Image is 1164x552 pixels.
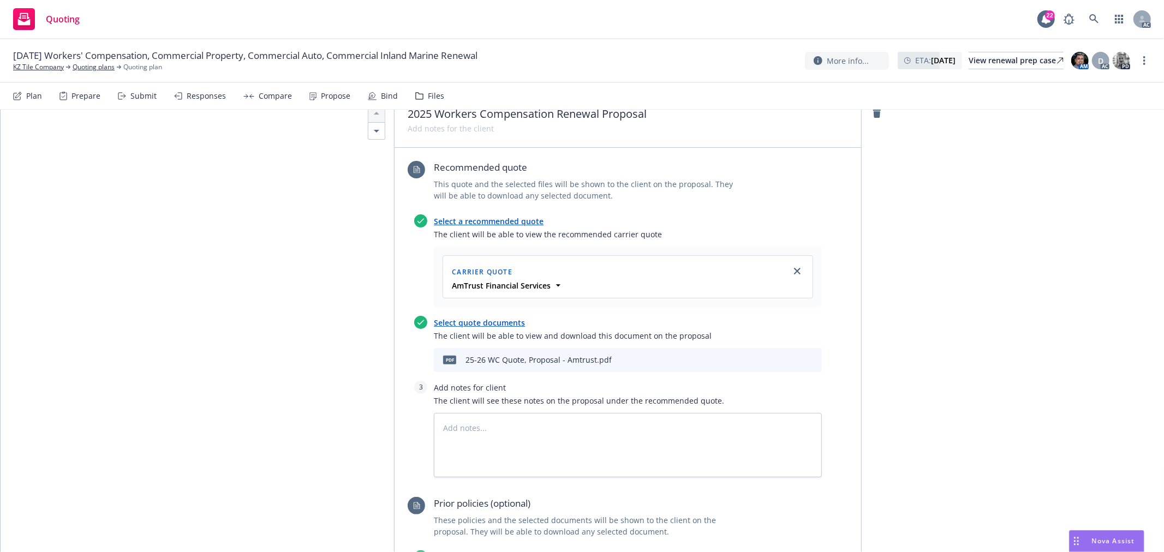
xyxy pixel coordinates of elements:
span: Quoting plan [123,62,162,72]
a: Quoting [9,4,84,34]
button: archive file [809,353,817,367]
strong: [DATE] [931,55,956,65]
span: This quote and the selected files will be shown to the client on the proposal. They will be able ... [434,178,745,201]
div: Responses [187,92,226,100]
div: Submit [130,92,157,100]
div: 3 [414,381,427,394]
div: Drag to move [1070,531,1083,551]
a: close [791,265,804,278]
span: Quoting [46,15,80,23]
span: D [1098,55,1103,67]
a: remove [870,107,884,120]
div: Propose [321,92,350,100]
a: Switch app [1108,8,1130,30]
button: download file [773,353,781,367]
span: ETA : [915,55,956,66]
span: The client will see these notes on the proposal under the recommended quote. [434,395,822,406]
a: Select quote documents [434,317,525,328]
span: Nova Assist [1092,536,1135,545]
a: Report a Bug [1058,8,1080,30]
div: Compare [259,92,292,100]
a: KZ Tile Company [13,62,64,72]
span: Recommended quote [434,161,745,174]
span: More info... [827,55,869,67]
span: Carrier Quote [452,267,512,277]
img: photo [1113,52,1130,69]
strong: AmTrust Financial Services [452,280,551,291]
div: Prepare [71,92,100,100]
a: Quoting plans [73,62,115,72]
a: more [1138,54,1151,67]
span: pdf [443,356,456,364]
div: Files [428,92,444,100]
button: preview file [790,353,800,367]
span: These policies and the selected documents will be shown to the client on the proposal. They will ... [434,514,745,537]
a: Search [1083,8,1105,30]
span: The client will be able to view the recommended carrier quote [434,229,822,240]
button: More info... [805,52,889,70]
span: 2025 Workers Compensation Renewal Proposal [408,107,848,121]
div: Bind [381,92,398,100]
a: View renewal prep case [969,52,1064,69]
a: Select a recommended quote [434,216,544,226]
div: 22 [1045,8,1055,18]
button: Nova Assist [1069,530,1144,552]
a: Add notes for client [434,382,506,393]
span: Prior policies (optional) [434,497,745,510]
img: photo [1071,52,1089,69]
span: [DATE] Workers' Compensation, Commercial Property, Commercial Auto, Commercial Inland Marine Renewal [13,49,477,62]
div: Plan [26,92,42,100]
span: The client will be able to view and download this document on the proposal [434,330,822,341]
div: 25-26 WC Quote, Proposal - Amtrust.pdf [465,354,612,365]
